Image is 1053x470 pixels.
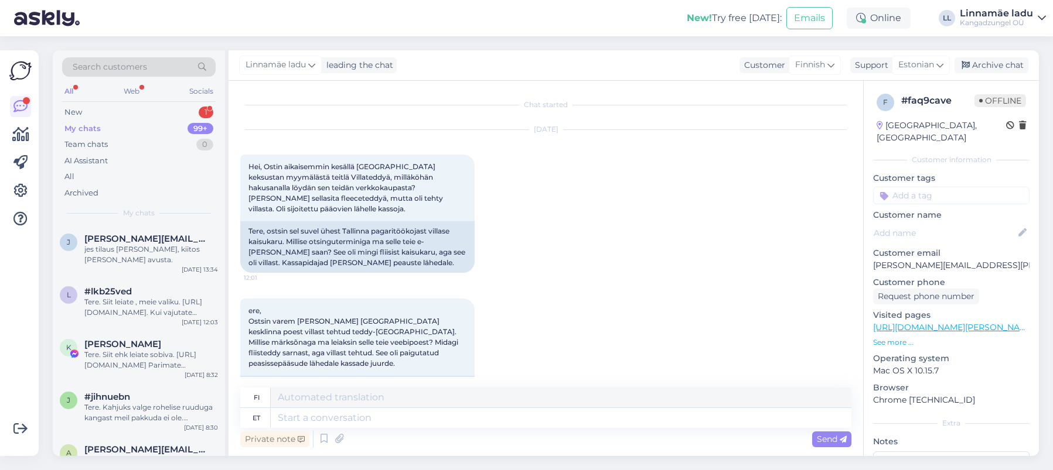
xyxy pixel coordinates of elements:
div: Archive chat [955,57,1028,73]
div: Customer information [873,155,1030,165]
p: Customer name [873,209,1030,221]
div: ere, Ostsin eelmisel suvel [GEOGRAPHIC_DATA] kesklinna poest villast [GEOGRAPHIC_DATA]. Millise m... [240,376,475,438]
span: anna.hoikka@gmail.com [84,444,206,455]
div: Archived [64,187,98,199]
span: Kai Ke [84,339,161,349]
div: Socials [187,84,216,99]
span: K [66,343,71,352]
div: New [64,107,82,118]
div: Customer [740,59,785,71]
b: New! [687,12,712,23]
a: [URL][DOMAIN_NAME][PERSON_NAME] [873,322,1035,332]
span: l [67,290,71,299]
div: Linnamäe ladu [960,9,1033,18]
div: Kangadzungel OÜ [960,18,1033,28]
p: Visited pages [873,309,1030,321]
div: 1 [199,107,213,118]
div: Tere, ostsin sel suvel ühest Tallinna pagaritöökojast villase kaisukaru. Millise otsinguterminiga... [240,221,475,273]
div: # faq9cave [901,94,974,108]
div: [DATE] [240,124,851,135]
div: Tere. Siit ehk leiate sobiva. [URL][DOMAIN_NAME] Parimate soovidega Kadiriin Aare [84,349,218,370]
span: Search customers [73,61,147,73]
button: Emails [786,7,833,29]
div: Web [121,84,142,99]
span: 12:01 [244,273,288,282]
a: Linnamäe laduKangadzungel OÜ [960,9,1046,28]
div: 99+ [188,123,213,135]
div: Chat started [240,100,851,110]
div: Tere. Siit leiate , meie valiku. [URL][DOMAIN_NAME]. Kui vajutate soovitud [PERSON_NAME] [PERSON_... [84,297,218,318]
span: My chats [123,208,155,218]
div: Extra [873,418,1030,428]
div: Try free [DATE]: [687,11,782,25]
p: Customer phone [873,276,1030,289]
span: ere, Ostsin varem [PERSON_NAME] [GEOGRAPHIC_DATA] kesklinna poest villast tehtud teddy-[GEOGRAPHI... [248,306,460,368]
span: f [883,98,888,107]
p: See more ... [873,337,1030,348]
div: 0 [196,139,213,150]
p: [PERSON_NAME][EMAIL_ADDRESS][PERSON_NAME][DOMAIN_NAME] [873,259,1030,272]
span: Linnamäe ladu [246,59,306,71]
p: Browser [873,382,1030,394]
div: Team chats [64,139,108,150]
div: Support [850,59,888,71]
div: Request phone number [873,289,979,304]
div: AI Assistant [64,155,108,167]
div: jes tilaus [PERSON_NAME], kiitos [PERSON_NAME] avusta. [84,244,218,265]
div: Private note [240,431,309,447]
div: My chats [64,123,101,135]
span: a [66,448,71,457]
p: Notes [873,435,1030,448]
p: Customer email [873,247,1030,259]
div: Online [847,8,911,29]
img: Askly Logo [9,60,32,82]
span: Send [817,434,847,444]
span: Hei, Ostin aikaisemmin kesällä [GEOGRAPHIC_DATA] keksustan myymälästä teitlä Villateddyä, milläkö... [248,162,445,213]
div: [DATE] 12:03 [182,318,218,327]
p: Operating system [873,352,1030,365]
span: j [67,396,70,404]
div: [GEOGRAPHIC_DATA], [GEOGRAPHIC_DATA] [877,119,1006,144]
div: et [253,408,260,428]
p: Customer tags [873,172,1030,184]
div: Tere. Kahjuks valge rohelise ruuduga kangast meil pakkuda ei ole. Parimatega Kadiriin Aare [84,402,218,423]
input: Add name [874,227,1016,239]
div: LL [939,10,955,26]
span: j [67,238,70,246]
p: Chrome [TECHNICAL_ID] [873,394,1030,406]
div: leading the chat [322,59,393,71]
span: #lkb25ved [84,286,132,297]
div: [DATE] 13:34 [182,265,218,274]
div: [DATE] 8:30 [184,423,218,432]
input: Add a tag [873,187,1030,204]
span: joel.forsman@gmail.com [84,234,206,244]
span: Finnish [795,59,825,71]
div: All [62,84,76,99]
span: #jihnuebn [84,392,130,402]
div: All [64,171,74,183]
span: Offline [974,94,1026,107]
span: Estonian [898,59,934,71]
div: fi [254,387,260,407]
p: Mac OS X 10.15.7 [873,365,1030,377]
div: [DATE] 8:32 [185,370,218,379]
